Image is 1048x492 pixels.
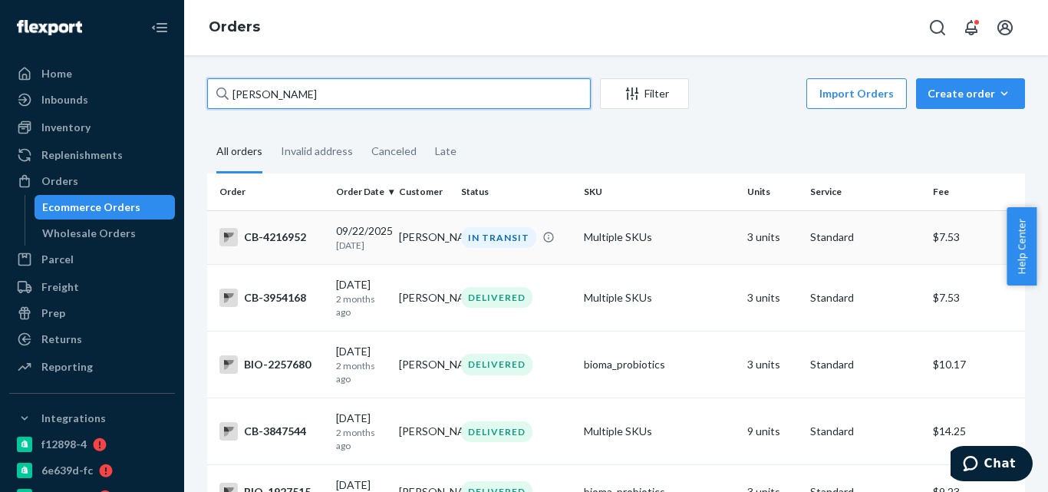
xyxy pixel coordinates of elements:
td: $14.25 [927,398,1025,465]
div: Home [41,66,72,81]
ol: breadcrumbs [196,5,272,50]
button: Import Orders [806,78,907,109]
p: [DATE] [336,239,387,252]
iframe: Opens a widget where you can chat to one of our agents [951,446,1033,484]
input: Search orders [207,78,591,109]
div: Parcel [41,252,74,267]
p: 2 months ago [336,426,387,452]
div: Filter [601,86,688,101]
a: Home [9,61,175,86]
div: CB-3847544 [219,422,324,441]
td: 3 units [741,210,804,264]
div: CB-4216952 [219,228,324,246]
div: DELIVERED [461,287,532,308]
p: Standard [810,229,921,245]
th: Order Date [330,173,393,210]
div: Canceled [371,131,417,171]
button: Close Navigation [144,12,175,43]
div: Prep [41,305,65,321]
div: [DATE] [336,411,387,452]
div: Late [435,131,456,171]
div: IN TRANSIT [461,227,536,248]
div: [DATE] [336,344,387,385]
div: f12898-4 [41,437,87,452]
th: Order [207,173,330,210]
div: Integrations [41,411,106,426]
div: Replenishments [41,147,123,163]
div: bioma_probiotics [584,357,735,372]
td: $10.17 [927,331,1025,398]
td: Multiple SKUs [578,398,741,465]
a: Reporting [9,355,175,379]
button: Create order [916,78,1025,109]
button: Help Center [1007,207,1036,286]
div: Inventory [41,120,91,135]
div: Ecommerce Orders [42,200,140,215]
td: 3 units [741,264,804,331]
div: Inbounds [41,92,88,107]
div: 09/22/2025 [336,223,387,252]
th: Status [455,173,578,210]
div: BIO-2257680 [219,355,324,374]
a: Freight [9,275,175,299]
a: Ecommerce Orders [35,195,176,220]
div: Invalid address [281,131,353,171]
td: $7.53 [927,210,1025,264]
div: DELIVERED [461,421,532,442]
img: Flexport logo [17,20,82,35]
div: Customer [399,185,450,198]
a: Returns [9,327,175,352]
button: Open notifications [956,12,987,43]
td: 3 units [741,331,804,398]
button: Integrations [9,406,175,431]
th: Service [804,173,927,210]
td: [PERSON_NAME] [393,264,456,331]
div: CB-3954168 [219,289,324,307]
p: Standard [810,290,921,305]
a: 6e639d-fc [9,458,175,483]
div: All orders [216,131,262,173]
td: 9 units [741,398,804,465]
td: $7.53 [927,264,1025,331]
button: Open account menu [990,12,1020,43]
a: Orders [209,18,260,35]
th: Units [741,173,804,210]
p: Standard [810,424,921,439]
th: Fee [927,173,1025,210]
a: Prep [9,301,175,325]
div: Create order [928,86,1013,101]
a: Orders [9,169,175,193]
button: Open Search Box [922,12,953,43]
a: f12898-4 [9,432,175,457]
div: Reporting [41,359,93,375]
p: 2 months ago [336,292,387,319]
div: Returns [41,332,82,347]
div: DELIVERED [461,354,532,375]
td: Multiple SKUs [578,210,741,264]
a: Wholesale Orders [35,221,176,246]
div: Wholesale Orders [42,226,136,241]
div: Orders [41,173,78,189]
a: Replenishments [9,143,175,167]
p: 2 months ago [336,359,387,385]
td: [PERSON_NAME] [393,331,456,398]
a: Inbounds [9,88,175,112]
p: Standard [810,357,921,372]
th: SKU [578,173,741,210]
a: Parcel [9,247,175,272]
a: Inventory [9,115,175,140]
div: [DATE] [336,277,387,319]
div: 6e639d-fc [41,463,93,478]
td: [PERSON_NAME] [393,398,456,465]
button: Filter [600,78,689,109]
td: [PERSON_NAME] [393,210,456,264]
td: Multiple SKUs [578,264,741,331]
div: Freight [41,279,79,295]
